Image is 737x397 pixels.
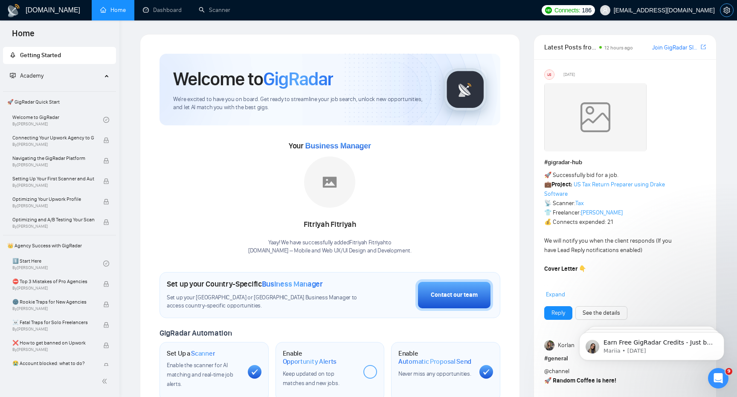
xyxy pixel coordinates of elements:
button: Contact our team [415,279,493,311]
span: lock [103,301,109,307]
img: gigradar-logo.png [444,68,487,111]
span: Getting Started [20,52,61,59]
span: Set up your [GEOGRAPHIC_DATA] or [GEOGRAPHIC_DATA] Business Manager to access country-specific op... [167,294,363,310]
h1: # general [544,354,706,363]
h1: Set Up a [167,349,215,358]
span: By [PERSON_NAME] [12,327,94,332]
span: lock [103,342,109,348]
span: By [PERSON_NAME] [12,224,94,229]
a: Tax [575,200,584,207]
img: placeholder.png [304,156,355,208]
span: 186 [582,6,591,15]
div: Fitriyah Fitriyah [248,217,412,232]
span: lock [103,137,109,143]
span: Your [289,141,371,151]
h1: Enable [283,349,357,366]
span: Home [5,27,41,45]
img: weqQh+iSagEgQAAAABJRU5ErkJggg== [544,83,647,151]
span: Korlan [558,341,575,350]
span: double-left [102,377,110,385]
strong: Project: [551,181,572,188]
a: homeHome [100,6,126,14]
span: 12 hours ago [604,45,633,51]
div: Contact our team [431,290,478,300]
button: Reply [544,306,572,320]
img: upwork-logo.png [545,7,552,14]
span: Keep updated on top matches and new jobs. [283,370,339,387]
span: setting [720,7,733,14]
span: Optimizing Your Upwork Profile [12,195,94,203]
strong: Random Coffee is here! [553,377,616,384]
span: 🚀 [544,377,551,384]
span: Setting Up Your First Scanner and Auto-Bidder [12,174,94,183]
span: @channel [544,368,569,375]
span: Business Manager [262,279,323,289]
h1: # gigradar-hub [544,158,706,167]
a: US Tax Return Preparer using Drake Software [544,181,665,197]
a: Join GigRadar Slack Community [652,43,699,52]
div: Yaay! We have successfully added Fitriyah Fitriyah to [248,239,412,255]
h1: Enable [398,349,473,366]
span: Optimizing and A/B Testing Your Scanner for Better Results [12,215,94,224]
span: lock [103,322,109,328]
span: By [PERSON_NAME] [12,347,94,352]
h1: Set up your Country-Specific [167,279,323,289]
span: lock [103,363,109,369]
span: check-circle [103,261,109,267]
button: setting [720,3,734,17]
span: 👑 Agency Success with GigRadar [4,237,115,254]
span: [DATE] [563,71,575,78]
span: Navigating the GigRadar Platform [12,154,94,162]
a: searchScanner [199,6,230,14]
span: Connects: [554,6,580,15]
a: Reply [551,308,565,318]
span: 🌚 Rookie Traps for New Agencies [12,298,94,306]
div: US [545,70,554,79]
span: fund-projection-screen [10,72,16,78]
span: Opportunity Alerts [283,357,337,366]
span: Expand [546,291,565,298]
span: export [701,43,706,50]
span: Business Manager [305,142,371,150]
span: lock [103,219,109,225]
span: Academy [20,72,44,79]
span: lock [103,158,109,164]
iframe: Intercom notifications message [566,314,737,374]
span: user [602,7,608,13]
a: [PERSON_NAME] [581,209,623,216]
span: By [PERSON_NAME] [12,162,94,168]
iframe: Intercom live chat [708,368,728,388]
span: lock [103,199,109,205]
a: dashboardDashboard [143,6,182,14]
span: Connecting Your Upwork Agency to GigRadar [12,133,94,142]
span: By [PERSON_NAME] [12,142,94,147]
span: ❌ How to get banned on Upwork [12,339,94,347]
a: Welcome to GigRadarBy[PERSON_NAME] [12,110,103,129]
p: [DOMAIN_NAME] – Mobile and Web UX/UI Design and Development . [248,247,412,255]
span: rocket [10,52,16,58]
a: export [701,43,706,51]
span: ⛔ Top 3 Mistakes of Pro Agencies [12,277,94,286]
button: See the details [575,306,627,320]
span: We're excited to have you on board. Get ready to streamline your job search, unlock new opportuni... [173,96,430,112]
span: lock [103,281,109,287]
span: ☠️ Fatal Traps for Solo Freelancers [12,318,94,327]
a: 1️⃣ Start HereBy[PERSON_NAME] [12,254,103,273]
span: Enable the scanner for AI matching and real-time job alerts. [167,362,233,388]
span: By [PERSON_NAME] [12,203,94,209]
strong: Cover Letter 👇 [544,265,586,272]
span: Automatic Proposal Send [398,357,471,366]
span: Scanner [191,349,215,358]
span: 9 [725,368,732,375]
span: By [PERSON_NAME] [12,286,94,291]
a: setting [720,7,734,14]
span: GigRadar [263,67,333,90]
img: logo [7,4,20,17]
a: See the details [583,308,620,318]
h1: Welcome to [173,67,333,90]
span: lock [103,178,109,184]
